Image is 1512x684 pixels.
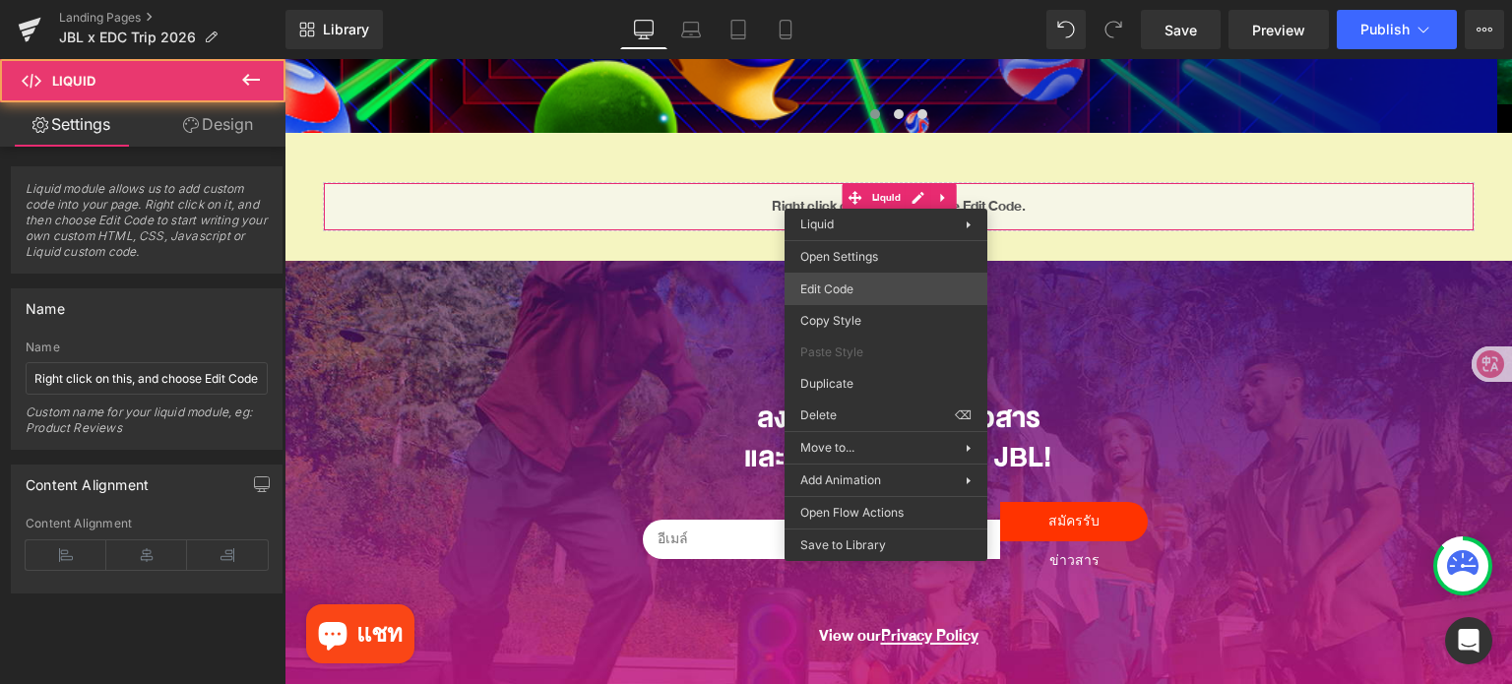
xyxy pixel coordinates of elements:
input: อีเมล์ [358,461,717,500]
span: Copy Style [800,312,972,330]
span: Delete [800,406,955,424]
strong: ลงทะเบียนเพื่อรับข่าวสาร [472,335,756,383]
span: Move to... [800,439,966,457]
span: ⌫ [955,406,972,424]
span: Publish [1360,22,1410,37]
span: Library [323,21,369,38]
div: Open Intercom Messenger [1445,617,1492,664]
button: Publish [1337,10,1457,49]
button: สมัครรับข่าวสาร [716,443,863,482]
inbox-online-store-chat: แชทร้านค้าออนไลน์ของ Shopify [16,545,136,609]
a: Landing Pages [59,10,285,26]
div: Name [26,289,65,317]
a: Preview [1228,10,1329,49]
div: Custom name for your liquid module, eg: Product Reviews [26,404,268,449]
a: Mobile [762,10,809,49]
span: Open Flow Actions [800,504,972,522]
a: New Library [285,10,383,49]
a: Tablet [715,10,762,49]
strong: และข้อเสนอล่าสุดจาก JBL! [460,374,768,422]
a: Design [147,102,289,147]
button: More [1465,10,1504,49]
span: Liquid module allows us to add custom code into your page. Right click on it, and then choose Edi... [26,181,268,273]
span: Liquid [800,217,834,231]
span: Save [1165,20,1197,40]
button: Undo [1046,10,1086,49]
span: Paste Style [800,343,972,361]
span: JBL x EDC Trip 2026 [59,30,196,45]
div: Content Alignment [26,517,268,530]
a: Privacy Policy [597,563,694,591]
div: Name [26,341,268,354]
a: Laptop [667,10,715,49]
span: Add Animation [800,471,966,489]
a: Desktop [620,10,667,49]
span: Liquid [52,73,95,89]
button: Redo [1094,10,1133,49]
span: Save to Library [800,536,972,554]
span: Duplicate [800,375,972,393]
span: Liquid [583,124,621,154]
span: Edit Code [800,280,972,298]
span: Preview [1252,20,1305,40]
div: Content Alignment [26,466,149,493]
span: Open Settings [800,248,972,266]
a: Expand / Collapse [647,124,672,154]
